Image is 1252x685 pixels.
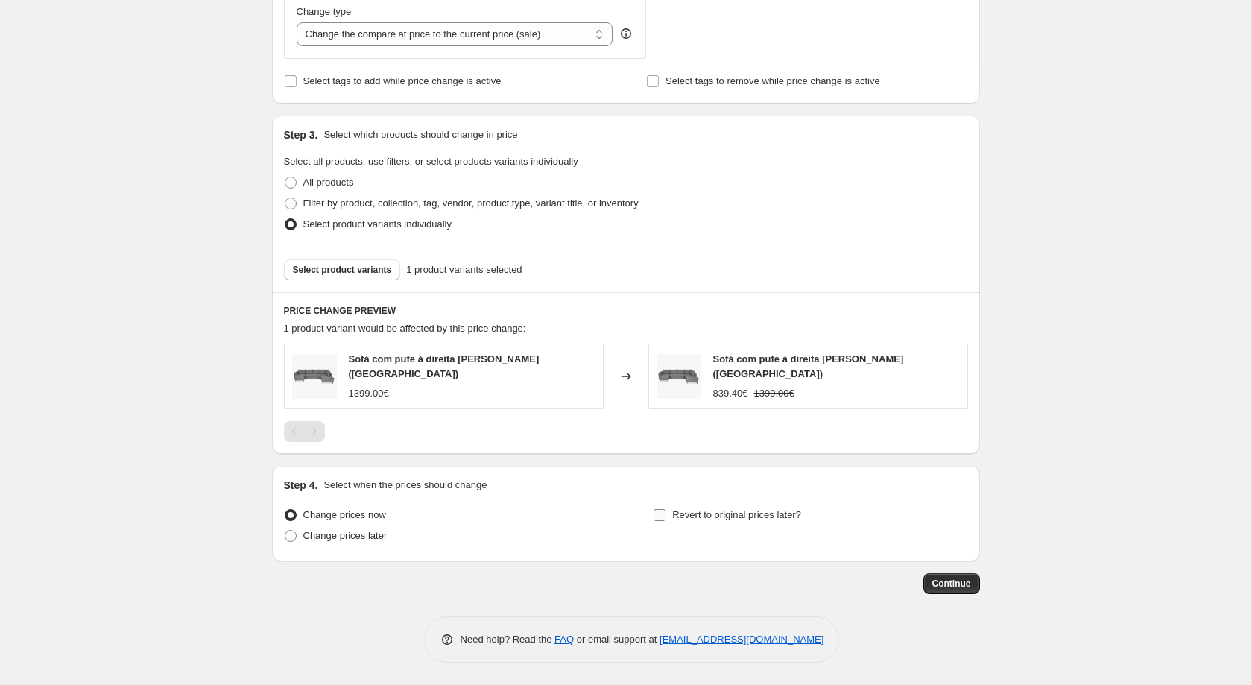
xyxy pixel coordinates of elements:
button: Continue [923,573,980,594]
div: help [619,26,633,41]
span: Filter by product, collection, tag, vendor, product type, variant title, or inventory [303,198,639,209]
p: Select when the prices should change [323,478,487,493]
span: Change prices later [303,530,388,541]
h6: PRICE CHANGE PREVIEW [284,305,968,317]
p: Select which products should change in price [323,127,517,142]
span: Need help? Read the [461,634,555,645]
span: All products [303,177,354,188]
h2: Step 4. [284,478,318,493]
a: [EMAIL_ADDRESS][DOMAIN_NAME] [660,634,823,645]
h2: Step 3. [284,127,318,142]
img: 144691817_1_1_80x.jpg [657,354,701,399]
span: Select product variants [293,264,392,276]
button: Select product variants [284,259,401,280]
span: 1 product variants selected [406,262,522,277]
strike: 1399.00€ [754,386,794,401]
span: Continue [932,578,971,590]
div: 839.40€ [713,386,748,401]
div: 1399.00€ [349,386,389,401]
span: Select tags to remove while price change is active [665,75,880,86]
span: Change type [297,6,352,17]
nav: Pagination [284,421,325,442]
span: Sofá com pufe à direita [PERSON_NAME] ([GEOGRAPHIC_DATA]) [349,353,540,379]
span: Select tags to add while price change is active [303,75,502,86]
span: Select all products, use filters, or select products variants individually [284,156,578,167]
span: or email support at [574,634,660,645]
img: 144691817_1_1_80x.jpg [292,354,337,399]
span: Select product variants individually [303,218,452,230]
span: Revert to original prices later? [672,509,801,520]
span: Sofá com pufe à direita [PERSON_NAME] ([GEOGRAPHIC_DATA]) [713,353,904,379]
a: FAQ [554,634,574,645]
span: 1 product variant would be affected by this price change: [284,323,526,334]
span: Change prices now [303,509,386,520]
